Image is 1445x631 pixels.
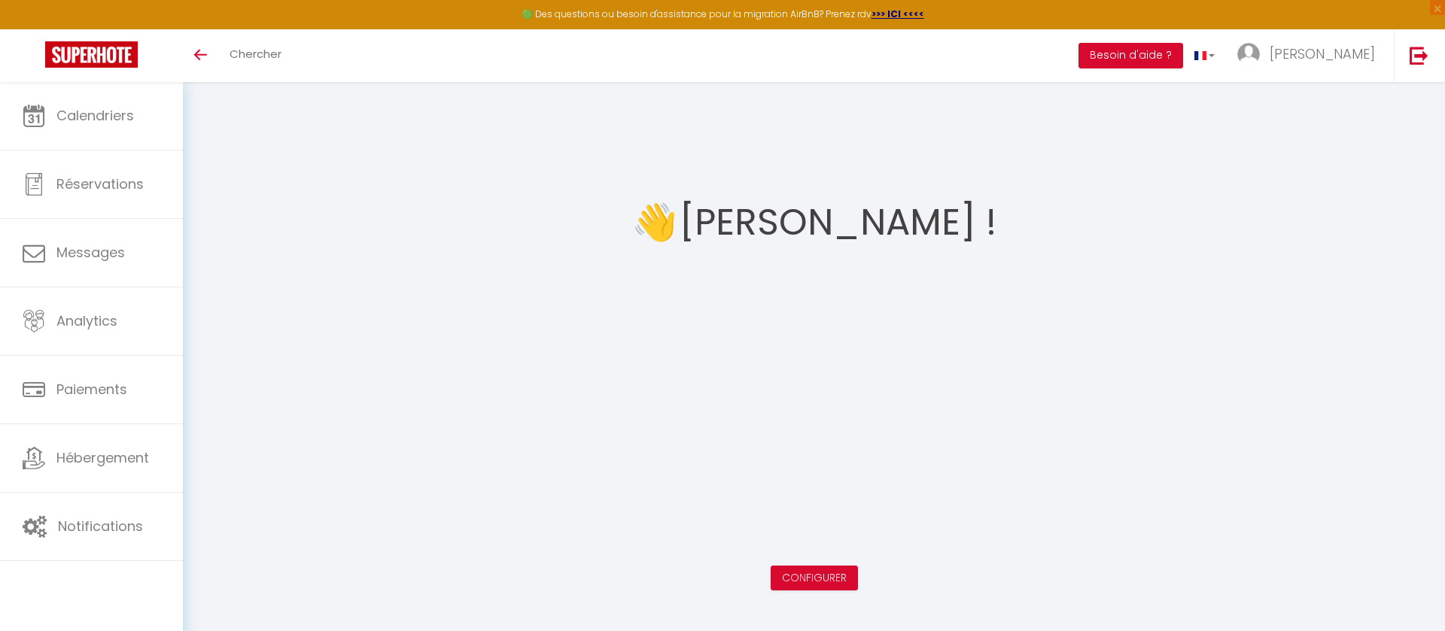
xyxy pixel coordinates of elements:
[1237,43,1260,65] img: ...
[56,380,127,399] span: Paiements
[573,268,1055,538] iframe: welcome-outil.mov
[1226,29,1394,82] a: ... [PERSON_NAME]
[632,194,677,250] span: 👋
[771,566,858,591] button: Configurer
[56,311,117,330] span: Analytics
[58,517,143,535] span: Notifications
[56,448,149,467] span: Hébergement
[872,8,924,20] a: >>> ICI <<<<
[218,29,293,82] a: Chercher
[680,177,996,268] h1: [PERSON_NAME] !
[56,243,125,262] span: Messages
[1270,44,1375,63] span: [PERSON_NAME]
[1410,46,1428,65] img: logout
[1078,43,1183,68] button: Besoin d'aide ?
[230,46,281,62] span: Chercher
[56,174,144,193] span: Réservations
[56,106,134,125] span: Calendriers
[45,41,138,68] img: Super Booking
[782,570,847,585] a: Configurer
